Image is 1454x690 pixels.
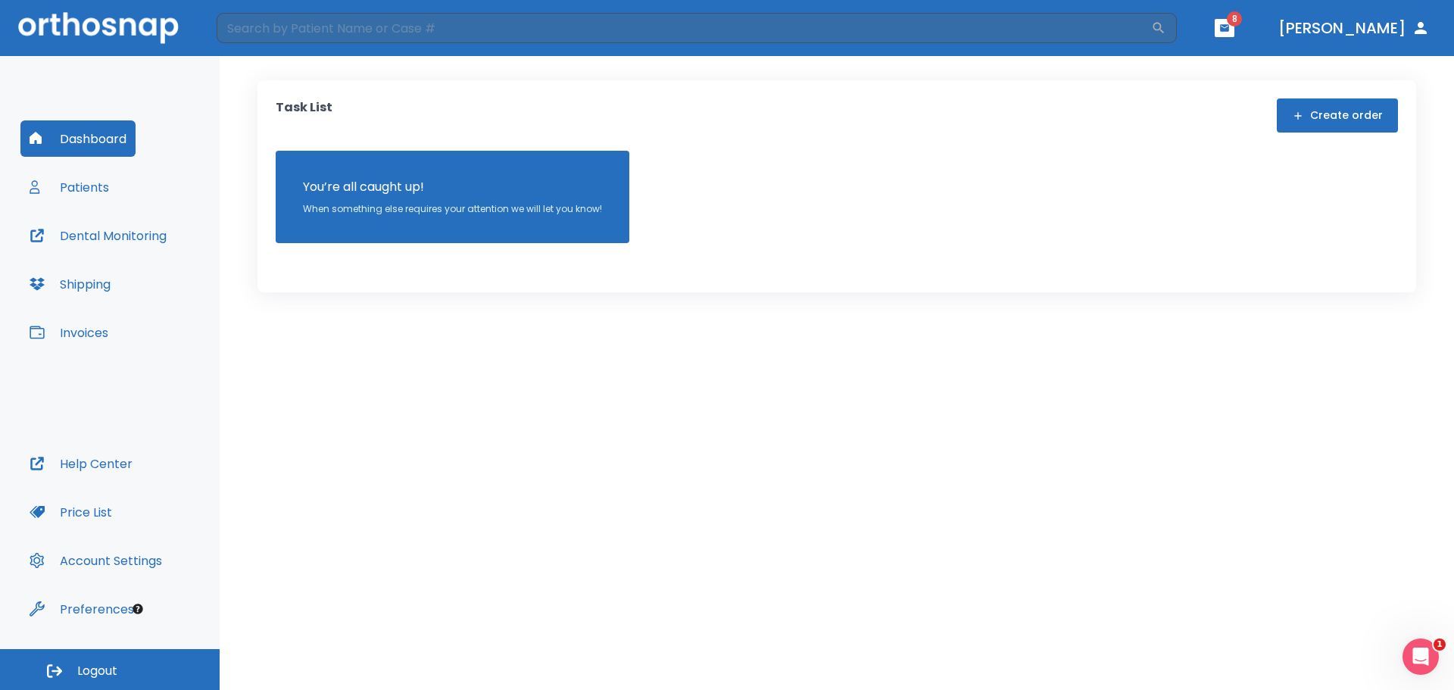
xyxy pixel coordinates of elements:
[217,13,1151,43] input: Search by Patient Name or Case #
[77,663,117,679] span: Logout
[303,178,602,196] p: You’re all caught up!
[1277,98,1398,133] button: Create order
[20,542,171,579] button: Account Settings
[1227,11,1242,27] span: 8
[303,202,602,216] p: When something else requires your attention we will let you know!
[1272,14,1436,42] button: [PERSON_NAME]
[20,494,121,530] button: Price List
[131,602,145,616] div: Tooltip anchor
[20,445,142,482] button: Help Center
[20,314,117,351] button: Invoices
[20,591,143,627] button: Preferences
[20,217,176,254] button: Dental Monitoring
[20,120,136,157] button: Dashboard
[18,12,179,43] img: Orthosnap
[1434,638,1446,651] span: 1
[1403,638,1439,675] iframe: Intercom live chat
[20,169,118,205] button: Patients
[276,98,332,133] p: Task List
[20,266,120,302] button: Shipping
